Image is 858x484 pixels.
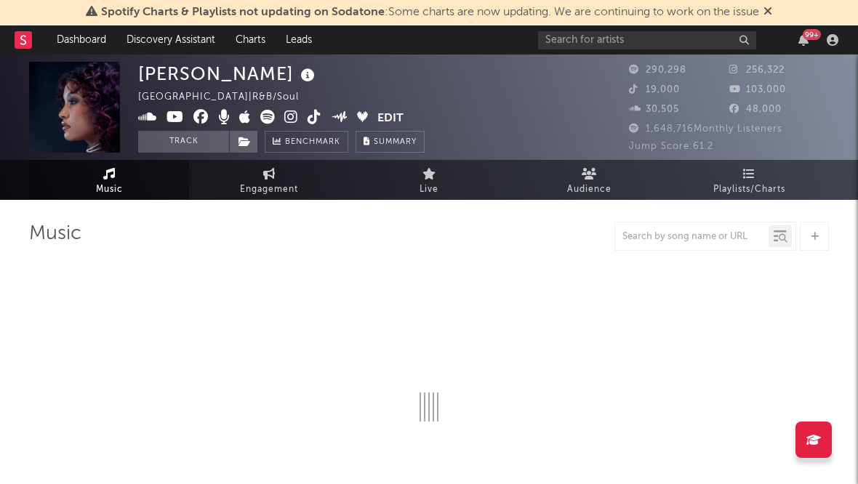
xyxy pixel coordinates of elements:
[47,25,116,55] a: Dashboard
[713,181,785,198] span: Playlists/Charts
[729,65,785,75] span: 256,322
[538,31,756,49] input: Search for artists
[96,181,123,198] span: Music
[567,181,612,198] span: Audience
[629,124,782,134] span: 1,648,716 Monthly Listeners
[138,131,229,153] button: Track
[629,105,679,114] span: 30,505
[265,131,348,153] a: Benchmark
[285,134,340,151] span: Benchmark
[420,181,438,198] span: Live
[729,85,786,94] span: 103,000
[29,160,189,200] a: Music
[629,65,686,75] span: 290,298
[356,131,425,153] button: Summary
[763,7,772,18] span: Dismiss
[374,138,417,146] span: Summary
[240,181,298,198] span: Engagement
[225,25,276,55] a: Charts
[189,160,349,200] a: Engagement
[377,110,404,128] button: Edit
[101,7,759,18] span: : Some charts are now updating. We are continuing to work on the issue
[276,25,322,55] a: Leads
[101,7,385,18] span: Spotify Charts & Playlists not updating on Sodatone
[138,89,316,106] div: [GEOGRAPHIC_DATA] | R&B/Soul
[349,160,509,200] a: Live
[629,85,680,94] span: 19,000
[669,160,829,200] a: Playlists/Charts
[116,25,225,55] a: Discovery Assistant
[509,160,669,200] a: Audience
[729,105,782,114] span: 48,000
[629,142,713,151] span: Jump Score: 61.2
[615,231,769,243] input: Search by song name or URL
[138,62,318,86] div: [PERSON_NAME]
[798,34,809,46] button: 99+
[803,29,821,40] div: 99 +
